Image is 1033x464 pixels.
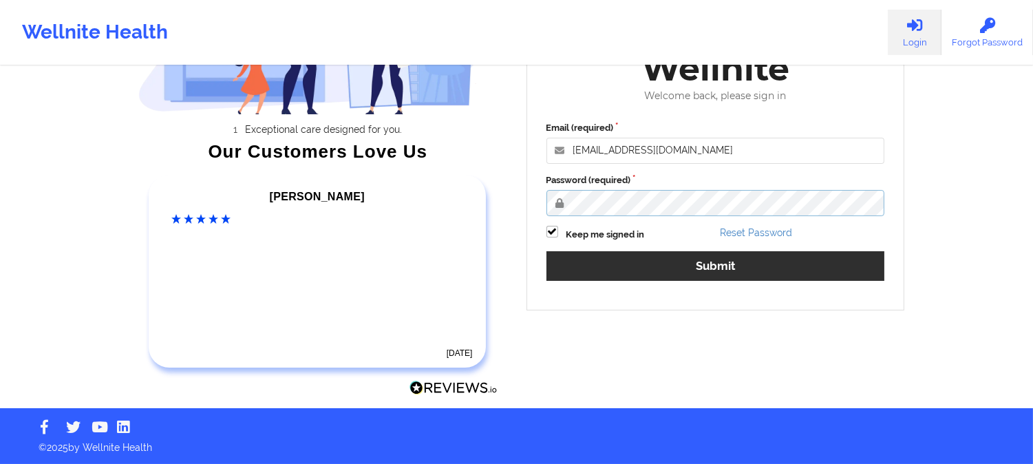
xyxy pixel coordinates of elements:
button: Submit [546,251,885,281]
label: Email (required) [546,121,885,135]
label: Password (required) [546,173,885,187]
a: Reset Password [720,227,792,238]
a: Login [888,10,941,55]
input: Email address [546,138,885,164]
span: [PERSON_NAME] [270,191,365,202]
time: [DATE] [447,348,473,358]
label: Keep me signed in [566,228,645,242]
img: Reviews.io Logo [409,381,498,395]
li: Exceptional care designed for you. [151,124,498,135]
a: Reviews.io Logo [409,381,498,399]
a: Forgot Password [941,10,1033,55]
p: © 2025 by Wellnite Health [29,431,1004,454]
div: Our Customers Love Us [138,145,498,158]
div: Welcome back, please sign in [537,90,895,102]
